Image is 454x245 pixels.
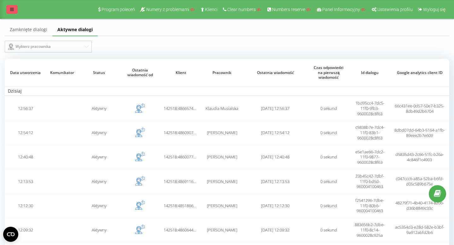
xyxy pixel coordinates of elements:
td: Aktywny [79,194,119,217]
span: [DATE] 12:09:32 [261,227,289,233]
span: [PERSON_NAME] [207,179,237,184]
td: 0 sekund [308,121,349,144]
span: Google analytics client ID [396,70,444,75]
span: 883656b2-7dbe-11f0-8c14-9600028c925a [355,222,385,238]
span: 66c431ee-0d57-50e7-b325-8db49d2b6704 [395,103,444,114]
span: Wyloguj się [423,7,445,12]
span: Clear numbers [227,7,256,12]
td: 0 sekund [308,170,349,193]
span: [PERSON_NAME] [207,203,237,208]
a: Zamknięte dialogi [5,24,52,36]
td: 12:13:53 [5,170,46,193]
span: f2541296-7dbe-11f0-80b6-960004100463 [355,197,384,214]
span: [PERSON_NAME] [207,227,237,233]
td: 12:54:12 [5,121,46,144]
td: Dzisiaj [5,86,449,96]
span: 142518:48665747286 [164,105,202,111]
span: Pracownik [207,70,238,75]
td: 0 sekund [308,194,349,217]
span: Data utworzenia [10,70,41,75]
span: [PERSON_NAME] [207,154,237,160]
td: 12:12:30 [5,194,46,217]
td: 12:09:32 [5,219,46,242]
td: 12:40:48 [5,145,46,168]
span: c5838b7e-7dc4-11f0-83b1-9600028c8f63 [355,124,384,141]
span: [DATE] 12:56:37 [261,105,289,111]
span: [DATE] 12:54:12 [261,130,289,135]
span: Panel Informacyjny [322,7,360,12]
span: Program poleceń [102,7,135,12]
td: Aktywny [79,97,119,120]
span: [DATE] 12:40:48 [261,154,289,160]
span: Id dialogu [354,70,385,75]
span: Klaudia Musialska [206,105,238,111]
span: Status [84,70,115,75]
span: Ostatnia wiadomość [249,70,302,75]
span: Numbers reserve [272,7,305,12]
span: Klient [166,70,197,75]
span: [DATE] 12:12:30 [261,203,289,208]
span: e5e1ae66-7dc2-11f0-9877-9600028c8f63 [355,149,384,165]
span: 1bd95cc4-7dc5-11f0-9fb3-9600028c8f63 [355,100,384,117]
div: Wybierz pracownika [8,43,83,50]
span: Numery z problemami [146,7,189,12]
td: Aktywny [79,121,119,144]
button: Open CMP widget [3,227,18,242]
span: 142518:48606448179 [164,227,202,233]
td: Aktywny [79,170,119,193]
span: ac5354d3-e28d-582e-b3bf-9a912abfd2b6 [395,224,444,235]
span: 142518:48518666001 [164,203,202,208]
span: 142518:48609077697 [164,130,202,135]
span: Klienci [205,7,218,12]
span: [DATE] 12:13:53 [261,179,289,184]
span: Ostatnia wiadomość od [125,68,156,77]
span: c047ccc6-a85a-52ba-b6fd-d05c589b675e [396,176,444,187]
a: Aktywne dialogi [52,24,98,36]
span: 142518:48691165192 [164,179,202,184]
span: d5835d43-2c66-51fc-b26a-4c846f1c4903 [395,151,444,162]
td: 0 sekund [308,97,349,120]
span: 23b45c42-7dbf-11f0-bd5d-960004100463 [355,173,384,190]
td: 12:56:37 [5,97,46,120]
span: Ustawienia profilu [377,7,413,12]
span: 142518:48600776368 [164,154,202,160]
span: 48279f71-4b40-4174-8206-d36b8849c33c [395,200,444,211]
span: 8dbd07dd-64b3-5164-a1fb-89eee2b7e609 [394,127,445,138]
td: 0 sekund [308,145,349,168]
span: Czas odpowiedzi na pierwszą wiadomość [313,65,344,80]
td: 0 sekund [308,219,349,242]
span: Komunikator [50,70,74,75]
span: [PERSON_NAME] [207,130,237,135]
td: Aktywny [79,219,119,242]
td: Aktywny [79,145,119,168]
